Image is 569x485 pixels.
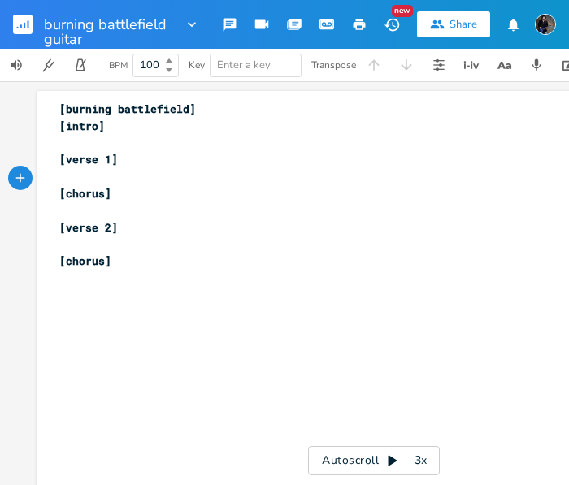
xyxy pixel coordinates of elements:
img: Matthew Edwards [535,14,556,35]
span: [chorus] [59,253,111,268]
span: [chorus] [59,186,111,201]
div: Key [189,60,205,70]
button: New [376,10,408,39]
div: Transpose [311,60,356,70]
span: [verse 1] [59,152,118,167]
span: [burning battlefield] [59,102,196,116]
div: BPM [109,61,128,70]
span: burning battlefield guitar [44,17,177,32]
span: [verse 2] [59,220,118,235]
div: 3x [406,446,436,475]
div: Autoscroll [308,446,440,475]
span: [intro] [59,119,105,133]
div: Share [450,17,477,32]
div: New [392,5,413,17]
button: Share [417,11,490,37]
span: Enter a key [217,58,271,72]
